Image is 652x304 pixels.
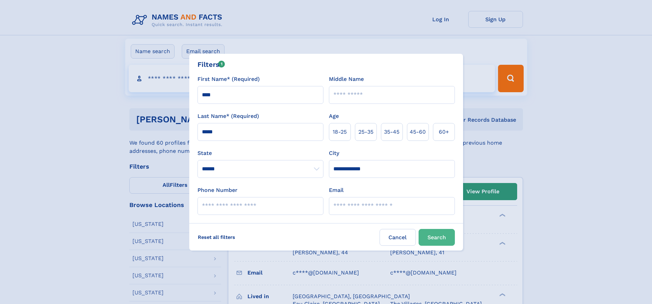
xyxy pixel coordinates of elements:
[329,75,364,83] label: Middle Name
[329,112,339,120] label: Age
[329,186,344,194] label: Email
[358,128,373,136] span: 25‑35
[384,128,399,136] span: 35‑45
[197,186,238,194] label: Phone Number
[333,128,347,136] span: 18‑25
[380,229,416,246] label: Cancel
[197,59,225,70] div: Filters
[329,149,339,157] label: City
[197,112,259,120] label: Last Name* (Required)
[419,229,455,246] button: Search
[439,128,449,136] span: 60+
[197,75,260,83] label: First Name* (Required)
[410,128,426,136] span: 45‑60
[197,149,323,157] label: State
[193,229,240,245] label: Reset all filters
